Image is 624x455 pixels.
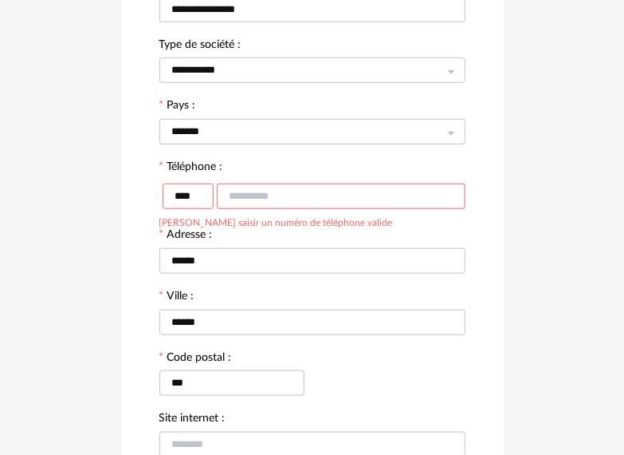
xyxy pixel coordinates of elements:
[159,291,194,305] label: Ville :
[159,39,241,53] label: Type de société :
[159,215,393,227] div: [PERSON_NAME] saisir un numéro de téléphone valide
[159,100,196,114] label: Pays :
[159,413,226,427] label: Site internet :
[159,161,223,176] label: Téléphone :
[159,352,232,366] label: Code postal :
[159,229,213,243] label: Adresse :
